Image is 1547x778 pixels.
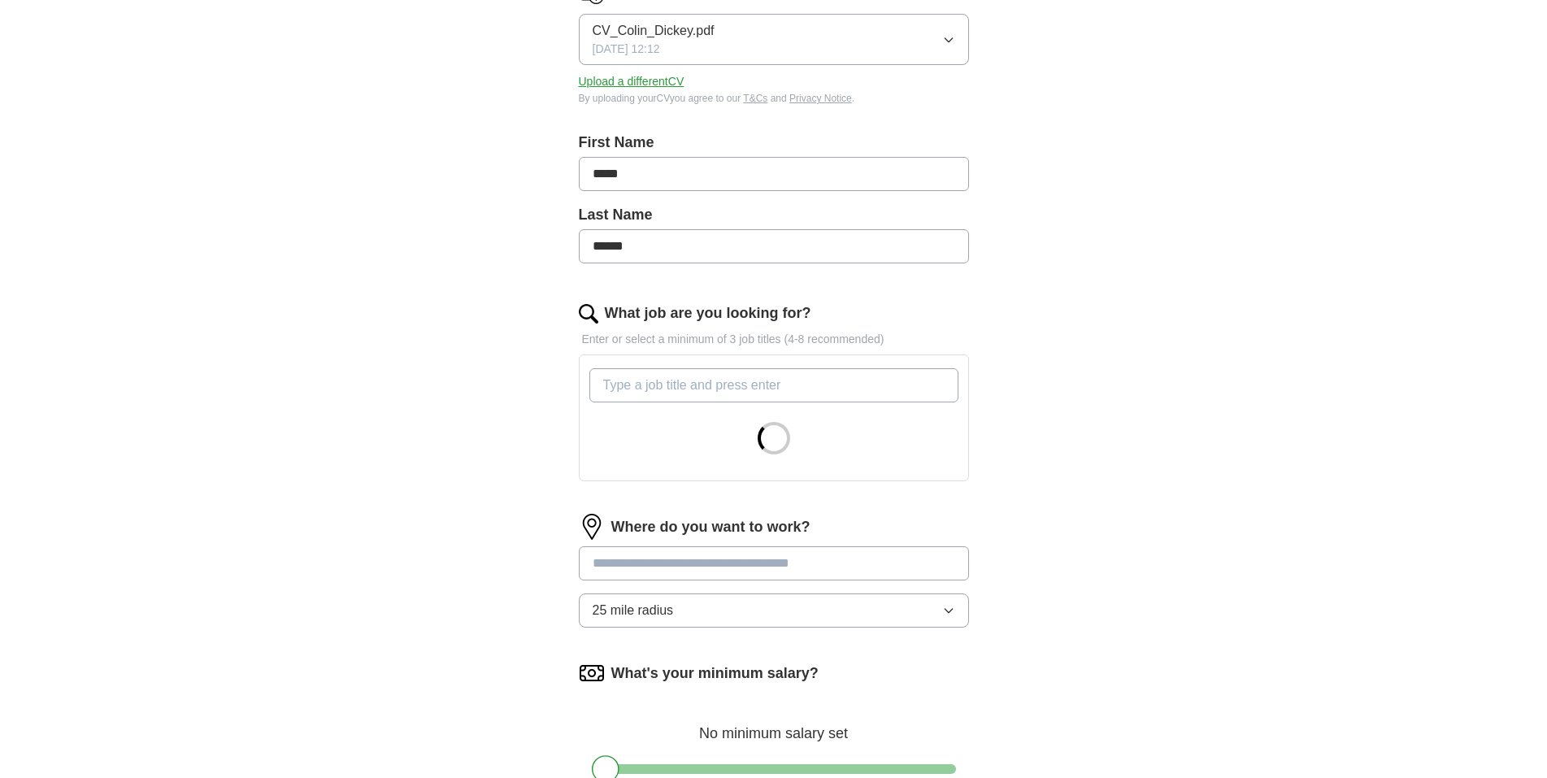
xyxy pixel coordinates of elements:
[579,73,684,90] button: Upload a differentCV
[789,93,852,104] a: Privacy Notice
[589,368,958,402] input: Type a job title and press enter
[579,331,969,348] p: Enter or select a minimum of 3 job titles (4-8 recommended)
[579,14,969,65] button: CV_Colin_Dickey.pdf[DATE] 12:12
[579,514,605,540] img: location.png
[579,91,969,106] div: By uploading your CV you agree to our and .
[579,593,969,628] button: 25 mile radius
[579,660,605,686] img: salary.png
[579,304,598,324] img: search.png
[743,93,767,104] a: T&Cs
[593,601,674,620] span: 25 mile radius
[605,302,811,324] label: What job are you looking for?
[611,516,810,538] label: Where do you want to work?
[579,204,969,226] label: Last Name
[579,706,969,745] div: No minimum salary set
[579,132,969,154] label: First Name
[593,21,715,41] span: CV_Colin_Dickey.pdf
[593,41,660,58] span: [DATE] 12:12
[611,663,819,685] label: What's your minimum salary?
